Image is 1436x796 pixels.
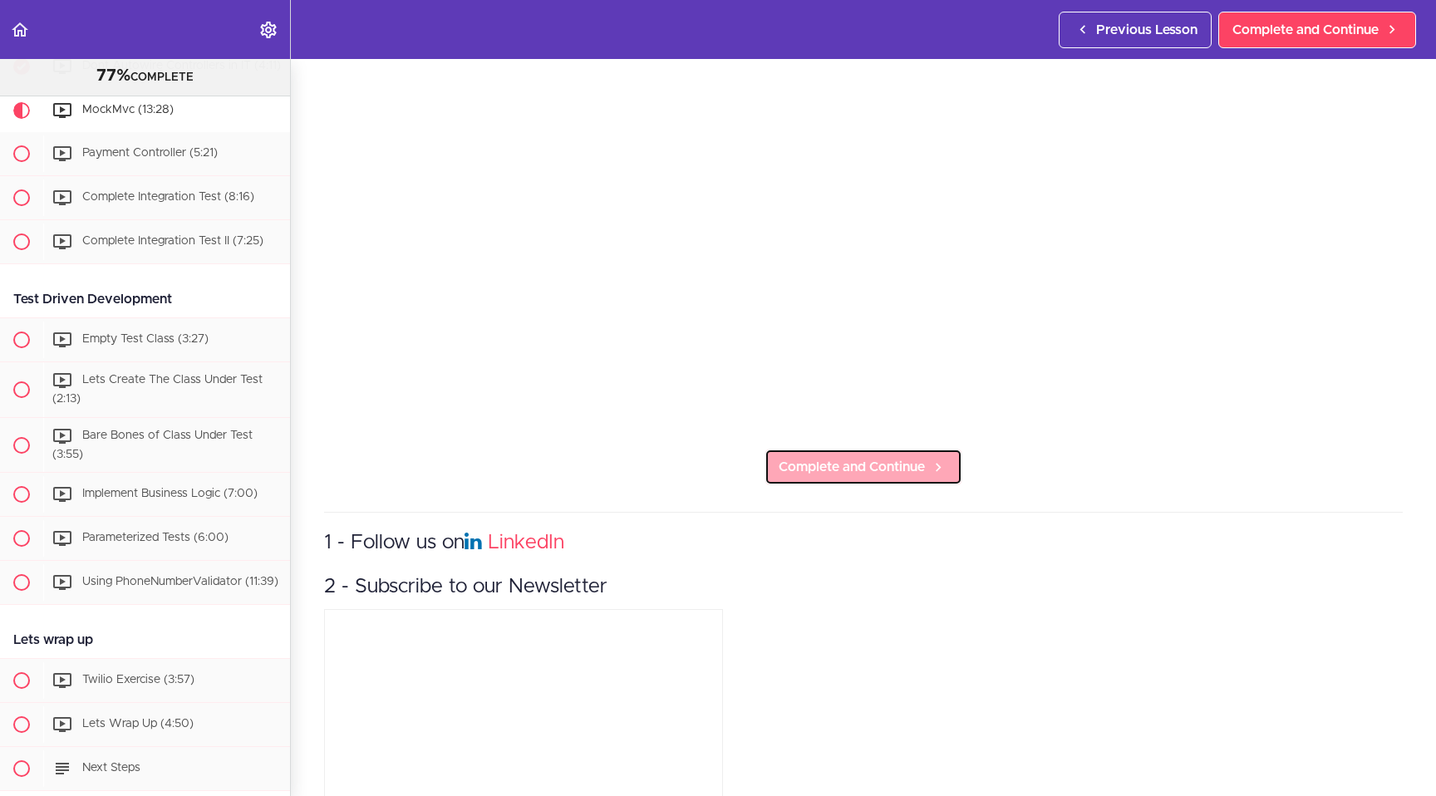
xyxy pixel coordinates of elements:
span: 77% [96,67,130,84]
span: Bare Bones of Class Under Test (3:55) [52,430,253,460]
span: Lets Wrap Up (4:50) [82,719,194,730]
a: Complete and Continue [1218,12,1416,48]
span: MockMvc (13:28) [82,104,174,115]
a: Previous Lesson [1059,12,1212,48]
span: Complete Integration Test (8:16) [82,191,254,203]
h3: 2 - Subscribe to our Newsletter [324,573,1403,601]
span: Empty Test Class (3:27) [82,333,209,345]
span: Complete and Continue [1232,20,1379,40]
a: LinkedIn [488,533,564,553]
span: Payment Controller (5:21) [82,147,218,159]
span: Twilio Exercise (3:57) [82,675,194,686]
span: Complete Integration Test II (7:25) [82,235,263,247]
span: Lets Create The Class Under Test (2:13) [52,374,263,405]
svg: Back to course curriculum [10,20,30,40]
h3: 1 - Follow us on [324,529,1403,557]
span: Using PhoneNumberValidator (11:39) [82,577,278,588]
span: Previous Lesson [1096,20,1197,40]
span: Next Steps [82,763,140,774]
div: COMPLETE [21,66,269,87]
span: Parameterized Tests (6:00) [82,533,229,544]
span: Implement Business Logic (7:00) [82,489,258,500]
svg: Settings Menu [258,20,278,40]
